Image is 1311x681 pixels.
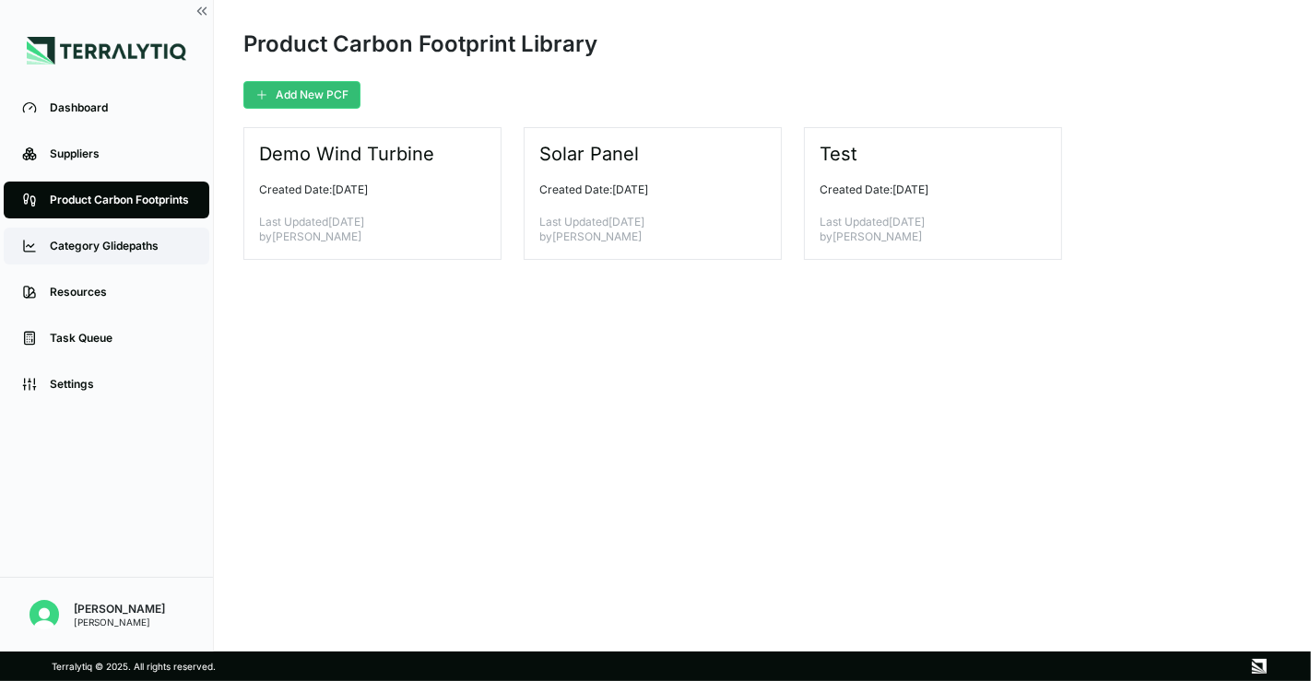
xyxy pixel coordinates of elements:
[259,143,436,165] h3: Demo Wind Turbine
[259,182,471,197] p: Created Date: [DATE]
[820,215,1032,244] p: Last Updated [DATE] by [PERSON_NAME]
[820,182,1032,197] p: Created Date: [DATE]
[50,285,191,299] div: Resources
[243,29,597,59] div: Product Carbon Footprint Library
[243,81,360,109] button: Add New PCF
[50,147,191,161] div: Suppliers
[74,616,165,628] div: [PERSON_NAME]
[539,182,751,197] p: Created Date: [DATE]
[50,331,191,346] div: Task Queue
[50,100,191,115] div: Dashboard
[539,143,641,165] h3: Solar Panel
[539,215,751,244] p: Last Updated [DATE] by [PERSON_NAME]
[820,143,859,165] h3: Test
[74,602,165,616] div: [PERSON_NAME]
[22,593,66,637] button: Open user button
[30,600,59,629] img: Mridul Gupta
[27,37,186,65] img: Logo
[50,377,191,392] div: Settings
[259,215,471,244] p: Last Updated [DATE] by [PERSON_NAME]
[50,239,191,253] div: Category Glidepaths
[50,193,191,207] div: Product Carbon Footprints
